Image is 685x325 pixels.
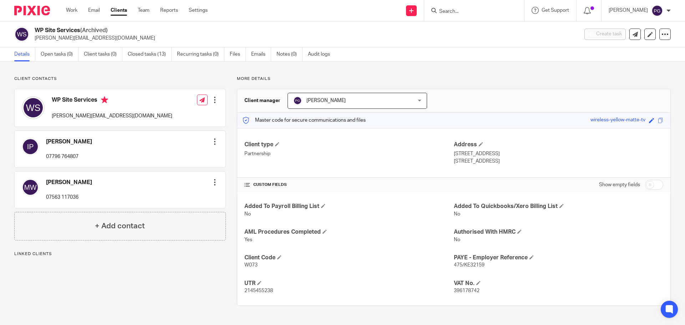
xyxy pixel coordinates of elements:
[244,203,454,210] h4: Added To Payroll Billing List
[46,194,92,201] p: 07563 117036
[438,9,503,15] input: Search
[230,47,246,61] a: Files
[454,141,663,148] h4: Address
[244,288,273,293] span: 2145455238
[35,27,466,34] h2: WP Site Services
[243,117,366,124] p: Master code for secure communications and files
[14,27,29,42] img: svg%3E
[276,47,303,61] a: Notes (0)
[237,76,671,82] p: More details
[35,35,574,42] p: [PERSON_NAME][EMAIL_ADDRESS][DOMAIN_NAME]
[454,280,663,287] h4: VAT No.
[14,6,50,15] img: Pixie
[454,237,460,242] span: No
[251,47,271,61] a: Emails
[584,29,626,40] button: Create task
[14,47,35,61] a: Details
[22,96,45,119] img: svg%3E
[111,7,127,14] a: Clients
[160,7,178,14] a: Reports
[95,220,145,232] h4: + Add contact
[46,153,92,160] p: 07796 764807
[80,27,108,33] span: (Archived)
[244,141,454,148] h4: Client type
[244,182,454,188] h4: CUSTOM FIELDS
[84,47,122,61] a: Client tasks (0)
[306,98,346,103] span: [PERSON_NAME]
[542,8,569,13] span: Get Support
[46,138,92,146] h4: [PERSON_NAME]
[41,47,78,61] a: Open tasks (0)
[101,96,108,103] i: Primary
[454,158,663,165] p: [STREET_ADDRESS]
[244,150,454,157] p: Partnership
[66,7,77,14] a: Work
[22,138,39,155] img: svg%3E
[138,7,149,14] a: Team
[454,150,663,157] p: [STREET_ADDRESS]
[651,5,663,16] img: svg%3E
[454,212,460,217] span: No
[88,7,100,14] a: Email
[609,7,648,14] p: [PERSON_NAME]
[454,288,479,293] span: 396178742
[454,228,663,236] h4: Authorised With HMRC
[14,251,226,257] p: Linked clients
[599,181,640,188] label: Show empty fields
[52,112,172,120] p: [PERSON_NAME][EMAIL_ADDRESS][DOMAIN_NAME]
[244,97,280,104] h3: Client manager
[308,47,335,61] a: Audit logs
[244,280,454,287] h4: UTR
[14,76,226,82] p: Client contacts
[293,96,302,105] img: svg%3E
[22,179,39,196] img: svg%3E
[189,7,208,14] a: Settings
[244,212,251,217] span: No
[128,47,172,61] a: Closed tasks (13)
[454,254,663,261] h4: PAYE - Employer Reference
[244,254,454,261] h4: Client Code
[46,179,92,186] h4: [PERSON_NAME]
[177,47,224,61] a: Recurring tasks (0)
[52,96,172,105] h4: WP Site Services
[454,203,663,210] h4: Added To Quickbooks/Xero Billing List
[590,116,645,125] div: wireless-yellow-matte-tv
[244,228,454,236] h4: AML Procedures Completed
[244,263,258,268] span: W073
[244,237,252,242] span: Yes
[454,263,484,268] span: 475/KE32159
